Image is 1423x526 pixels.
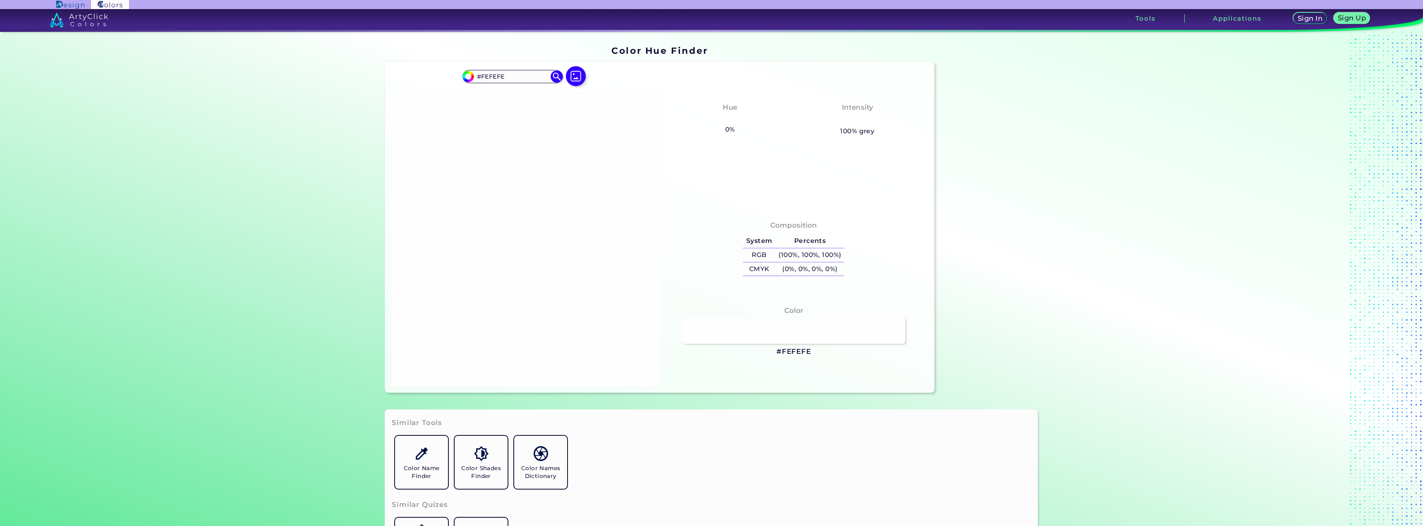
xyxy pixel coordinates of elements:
[1136,15,1156,22] h3: Tools
[723,101,737,113] h4: Hue
[722,124,738,135] h5: 0%
[840,126,874,137] h5: 100% grey
[392,418,442,428] h3: Similar Tools
[1339,15,1365,21] h5: Sign Up
[716,115,744,125] h3: None
[50,12,108,27] img: logo_artyclick_colors_white.svg
[1295,13,1325,24] a: Sign In
[414,446,429,461] img: icon_color_name_finder.svg
[776,248,845,262] h5: (100%, 100%, 100%)
[551,70,563,83] img: icon search
[743,234,775,248] h5: System
[776,347,811,357] h3: #FEFEFE
[784,305,803,317] h4: Color
[458,464,504,480] h5: Color Shades Finder
[566,66,586,86] img: icon picture
[842,101,873,113] h4: Intensity
[843,115,871,125] h3: None
[1335,13,1368,24] a: Sign Up
[392,432,451,492] a: Color Name Finder
[474,71,551,82] input: type color..
[743,248,775,262] h5: RGB
[398,464,445,480] h5: Color Name Finder
[1299,15,1322,22] h5: Sign In
[451,432,511,492] a: Color Shades Finder
[392,500,448,510] h3: Similar Quizes
[1213,15,1261,22] h3: Applications
[611,44,708,57] h1: Color Hue Finder
[56,1,84,9] img: ArtyClick Design logo
[776,234,845,248] h5: Percents
[534,446,548,461] img: icon_color_names_dictionary.svg
[776,262,845,276] h5: (0%, 0%, 0%, 0%)
[511,432,570,492] a: Color Names Dictionary
[474,446,489,461] img: icon_color_shades.svg
[517,464,564,480] h5: Color Names Dictionary
[770,219,817,231] h4: Composition
[743,262,775,276] h5: CMYK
